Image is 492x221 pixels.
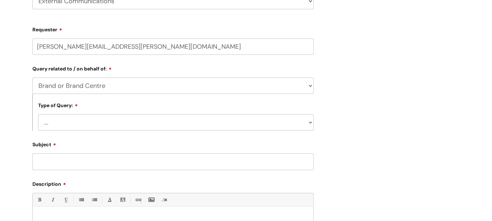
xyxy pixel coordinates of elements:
a: Link [134,195,142,204]
label: Requester [32,24,314,33]
a: Remove formatting (Ctrl-\) [160,195,169,204]
a: Bold (Ctrl-B) [35,195,44,204]
a: Font Color [105,195,114,204]
label: Type of Query: [38,101,78,109]
a: Insert Image... [147,195,156,204]
label: Description [32,179,314,187]
label: Subject [32,139,314,148]
a: Underline(Ctrl-U) [61,195,70,204]
a: 1. Ordered List (Ctrl-Shift-8) [90,195,99,204]
a: Italic (Ctrl-I) [48,195,57,204]
label: Query related to / on behalf of: [32,63,314,72]
a: • Unordered List (Ctrl-Shift-7) [77,195,85,204]
a: Back Color [118,195,127,204]
input: Email [32,38,314,55]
